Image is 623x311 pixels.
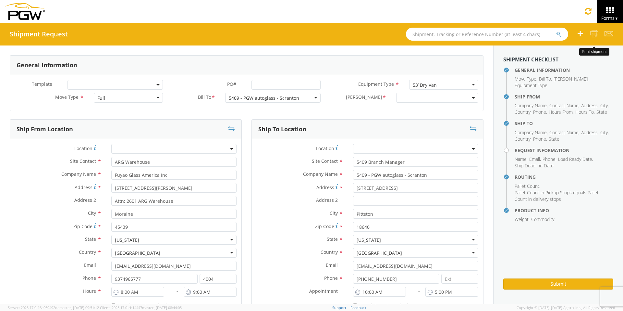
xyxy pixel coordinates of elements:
[543,156,556,162] span: Phone
[503,56,558,63] strong: Shipment Checklist
[515,156,528,162] li: ,
[418,288,420,294] span: -
[17,126,73,133] h3: Ship From Location
[554,76,588,82] span: [PERSON_NAME]
[515,102,548,109] li: ,
[330,210,338,216] span: City
[575,109,595,115] li: ,
[115,237,139,243] div: [US_STATE]
[61,171,96,177] span: Company Name
[515,175,613,179] h4: Routing
[324,275,338,281] span: Phone
[406,28,568,41] input: Shipment, Tracking or Reference Number (at least 4 chars)
[316,184,334,190] span: Address
[350,305,366,310] a: Feedback
[515,156,527,162] span: Name
[575,109,594,115] span: Hours To
[79,249,96,255] span: Country
[533,109,547,115] li: ,
[515,82,547,88] span: Equipment Type
[357,250,402,256] div: [GEOGRAPHIC_DATA]
[600,129,609,136] li: ,
[558,156,592,162] span: Load Ready Date
[10,31,68,38] h4: Shipment Request
[73,223,92,229] span: Zip Code
[111,301,168,309] label: Appointment required
[515,94,613,99] h4: Ship From
[600,102,609,109] li: ,
[357,237,381,243] div: [US_STATE]
[517,305,615,310] span: Copyright © [DATE]-[DATE] Agistix Inc., All Rights Reserved
[581,102,599,109] li: ,
[533,136,546,142] span: Phone
[515,129,548,136] li: ,
[316,197,338,203] span: Address 2
[515,109,531,115] span: Country
[600,102,608,109] span: City
[581,129,598,136] span: Address
[515,136,531,142] span: Country
[554,76,589,82] li: ,
[198,94,211,101] span: Bill To
[549,129,580,136] li: ,
[17,62,77,69] h3: General Information
[55,94,79,100] span: Move Type
[515,148,613,153] h4: Request Information
[74,145,92,151] span: Location
[581,129,599,136] li: ,
[529,156,540,162] span: Email
[615,16,618,21] span: ▼
[533,136,547,142] li: ,
[82,275,96,281] span: Phone
[549,109,573,115] span: Hours From
[229,95,299,101] div: 5409 - PGW autoglass - Scranton
[346,94,382,101] span: Bill Code
[549,109,574,115] li: ,
[515,102,547,109] span: Company Name
[326,262,338,268] span: Email
[533,109,546,115] span: Phone
[353,301,410,309] label: Appointment required
[100,305,182,310] span: Client: 2025.17.0-cb14447
[315,223,334,229] span: Zip Code
[549,102,580,109] li: ,
[97,95,105,101] div: Full
[515,216,530,223] li: ,
[515,136,531,142] li: ,
[85,236,96,242] span: State
[515,183,540,189] li: ,
[515,68,613,72] h4: General Information
[515,109,531,115] li: ,
[59,305,99,310] span: master, [DATE] 09:51:12
[74,197,96,203] span: Address 2
[75,184,92,190] span: Address
[316,145,334,151] span: Location
[515,129,547,136] span: Company Name
[441,274,478,284] input: Ext.
[539,76,552,82] li: ,
[227,81,236,87] span: PO#
[549,136,559,142] span: State
[531,216,554,222] span: Commodity
[529,156,541,162] li: ,
[581,102,598,109] span: Address
[142,305,182,310] span: master, [DATE] 08:44:05
[600,129,608,136] span: City
[332,305,346,310] a: Support
[515,76,537,82] li: ,
[515,121,613,126] h4: Ship To
[515,208,613,213] h4: Product Info
[258,126,306,133] h3: Ship To Location
[539,76,551,82] span: Bill To
[549,129,579,136] span: Contact Name
[543,156,556,162] li: ,
[601,15,618,21] span: Forms
[358,81,394,87] span: Equipment Type
[327,236,338,242] span: State
[312,158,338,164] span: Site Contact
[515,216,529,222] span: Weight
[83,288,96,294] span: Hours
[353,304,357,308] input: Appointment required
[549,102,579,109] span: Contact Name
[515,189,599,202] span: Pallet Count in Pickup Stops equals Pallet Count in delivery stops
